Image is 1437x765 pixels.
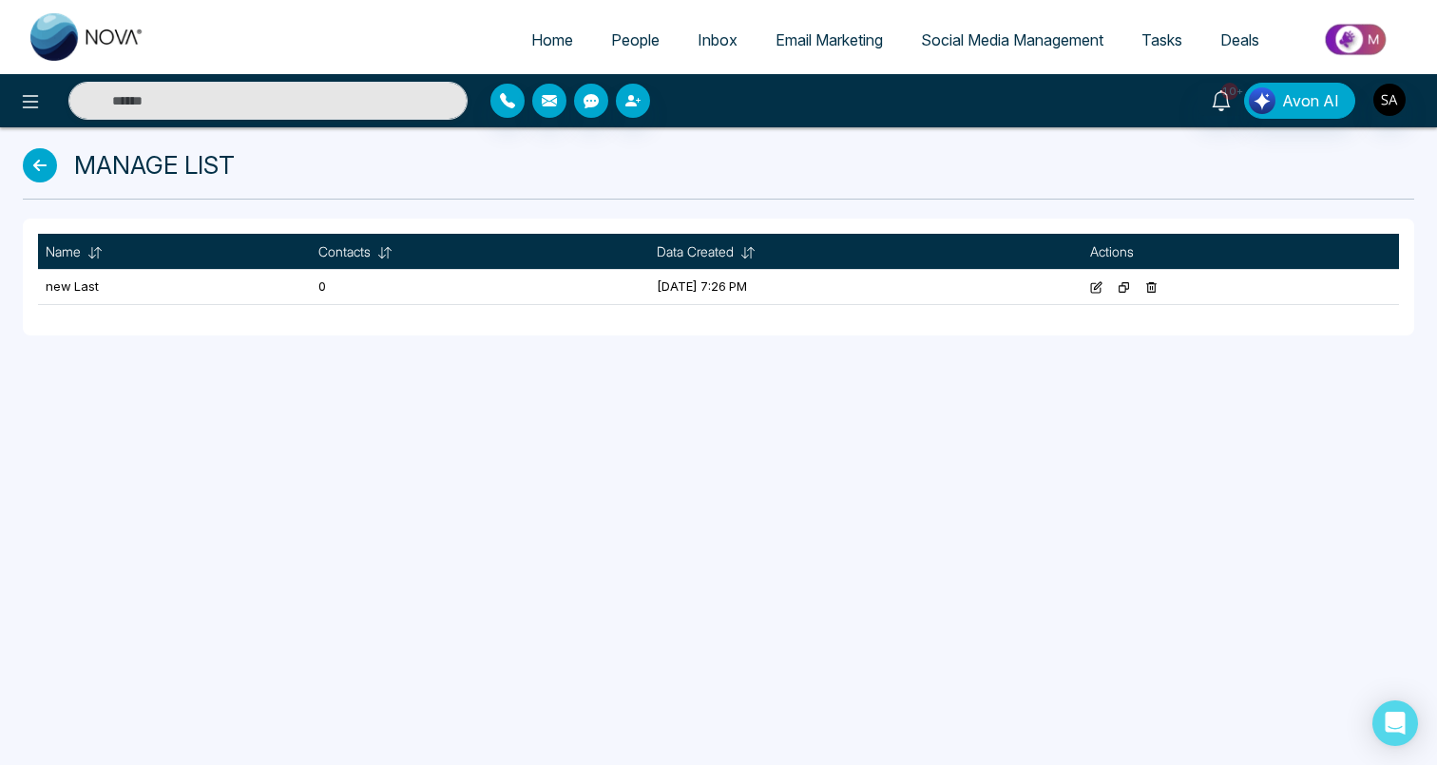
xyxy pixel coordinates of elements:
[679,22,757,58] a: Inbox
[38,270,311,305] td: new Last
[1198,83,1244,116] a: 10+
[611,30,660,49] span: People
[698,30,738,49] span: Inbox
[757,22,902,58] a: Email Marketing
[592,22,679,58] a: People
[512,22,592,58] a: Home
[38,234,311,270] th: Name
[1122,22,1201,58] a: Tasks
[649,270,1083,305] td: [DATE] 7:26 PM
[1288,18,1426,61] img: Market-place.gif
[1141,30,1182,49] span: Tasks
[921,30,1103,49] span: Social Media Management
[1372,700,1418,746] div: Open Intercom Messenger
[1083,234,1399,270] th: Actions
[776,30,883,49] span: Email Marketing
[30,13,144,61] img: Nova CRM Logo
[1220,30,1259,49] span: Deals
[902,22,1122,58] a: Social Media Management
[1244,83,1355,119] button: Avon AI
[1221,83,1238,100] span: 10+
[1282,89,1339,112] span: Avon AI
[311,234,649,270] th: Contacts
[531,30,573,49] span: Home
[649,234,1083,270] th: Data Created
[74,146,235,183] span: Manage List
[1373,84,1406,116] img: User Avatar
[311,270,649,305] td: 0
[1201,22,1278,58] a: Deals
[1249,87,1275,114] img: Lead Flow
